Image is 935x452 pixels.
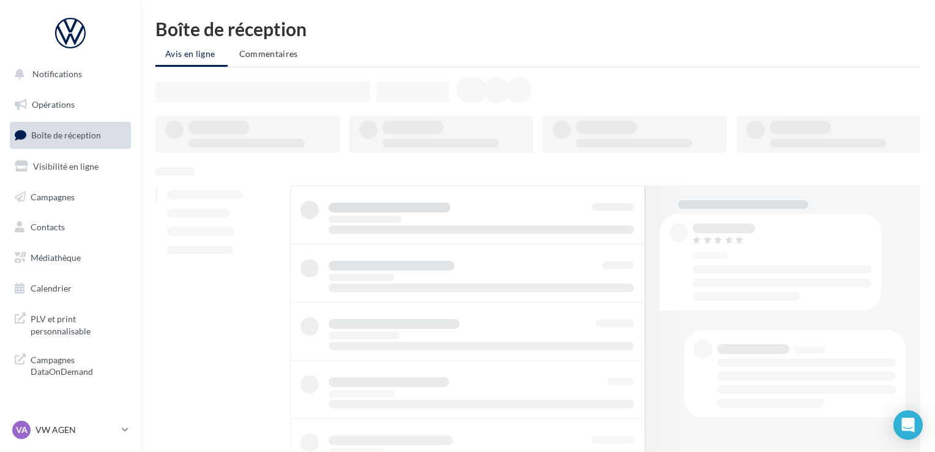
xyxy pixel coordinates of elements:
span: Médiathèque [31,252,81,263]
a: Campagnes DataOnDemand [7,347,133,383]
a: Contacts [7,214,133,240]
a: Opérations [7,92,133,118]
span: Commentaires [239,48,298,59]
span: Campagnes [31,191,75,202]
span: VA [16,424,28,436]
span: Campagnes DataOnDemand [31,352,126,378]
a: Boîte de réception [7,122,133,148]
a: Calendrier [7,276,133,301]
span: Visibilité en ligne [33,161,99,171]
span: Notifications [32,69,82,79]
a: Campagnes [7,184,133,210]
div: Open Intercom Messenger [893,410,923,440]
a: VA VW AGEN [10,418,131,442]
a: Médiathèque [7,245,133,271]
span: PLV et print personnalisable [31,311,126,337]
button: Notifications [7,61,129,87]
a: PLV et print personnalisable [7,306,133,342]
span: Opérations [32,99,75,110]
span: Calendrier [31,283,72,293]
div: Boîte de réception [155,20,920,38]
p: VW AGEN [35,424,117,436]
a: Visibilité en ligne [7,154,133,179]
span: Boîte de réception [31,130,101,140]
span: Contacts [31,222,65,232]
